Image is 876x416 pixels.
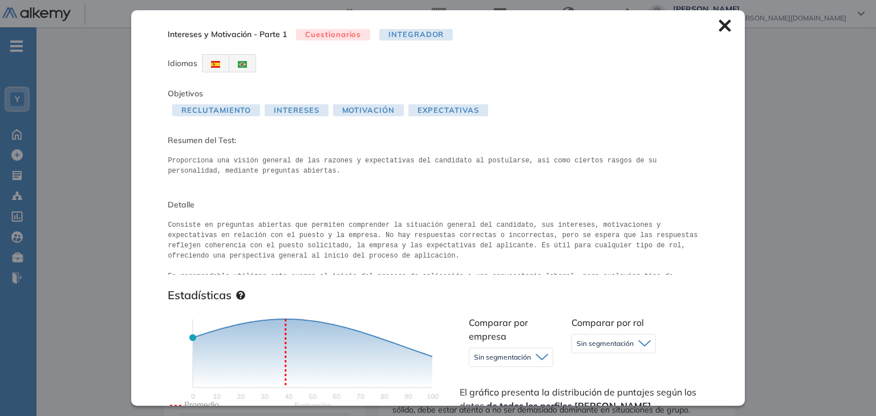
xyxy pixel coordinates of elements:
[168,134,708,146] span: Resumen del Test:
[168,199,708,211] span: Detalle
[296,29,370,41] span: Cuestionarios
[333,104,404,116] span: Motivación
[379,29,453,41] span: Integrador
[574,400,651,411] strong: [PERSON_NAME]
[404,392,412,401] text: 90
[486,400,572,411] strong: de todos los perfiles
[168,88,203,99] span: Objetivos
[819,361,876,416] iframe: Chat Widget
[819,361,876,416] div: Widget de chat
[213,392,221,401] text: 10
[356,392,364,401] text: 70
[184,399,219,410] text: Promedio
[294,401,331,409] text: Scores
[265,104,328,116] span: Intereses
[238,61,247,68] img: BRA
[577,339,634,348] span: Sin segmentación
[408,104,488,116] span: Expectativas
[427,392,439,401] text: 100
[469,317,528,342] span: Comparar por empresa
[571,317,644,328] span: Comparar por rol
[168,220,708,275] pre: Consiste en preguntas abiertas que permiten comprender la situación general del candidato, sus in...
[191,392,195,401] text: 0
[168,28,287,40] span: Intereses y Motivación - Parte 1
[237,392,245,401] text: 20
[168,288,232,302] h3: Estadísticas
[332,392,340,401] text: 60
[380,392,388,401] text: 80
[474,353,531,362] span: Sin segmentación
[261,392,269,401] text: 30
[309,392,317,401] text: 50
[211,61,220,68] img: ESP
[168,58,197,68] span: Idiomas
[172,104,260,116] span: Reclutamiento
[285,392,293,401] text: 40
[168,156,708,176] pre: Proporciona una visión general de las razones y expectativas del candidato al postularse, así com...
